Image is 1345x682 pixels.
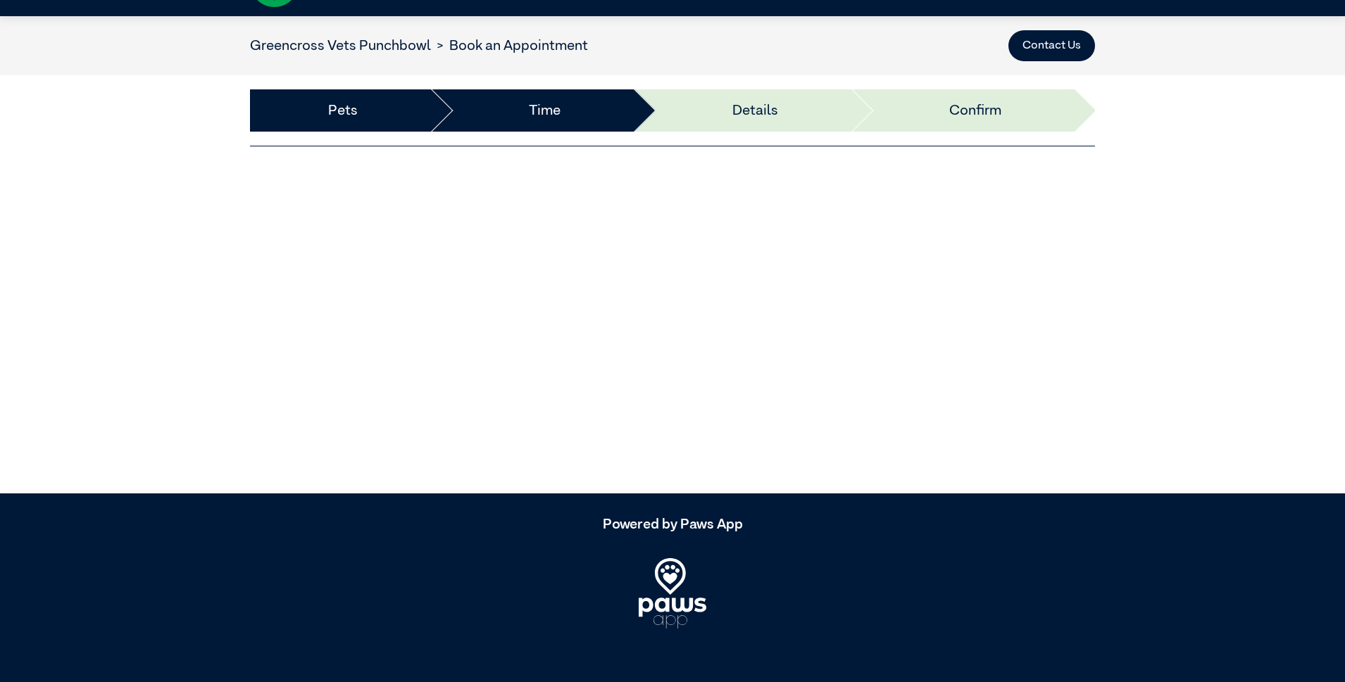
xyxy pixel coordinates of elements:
[250,516,1095,533] h5: Powered by Paws App
[431,35,588,56] li: Book an Appointment
[250,35,588,56] nav: breadcrumb
[328,100,358,121] a: Pets
[529,100,561,121] a: Time
[1008,30,1095,61] button: Contact Us
[639,558,706,629] img: PawsApp
[250,39,431,53] a: Greencross Vets Punchbowl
